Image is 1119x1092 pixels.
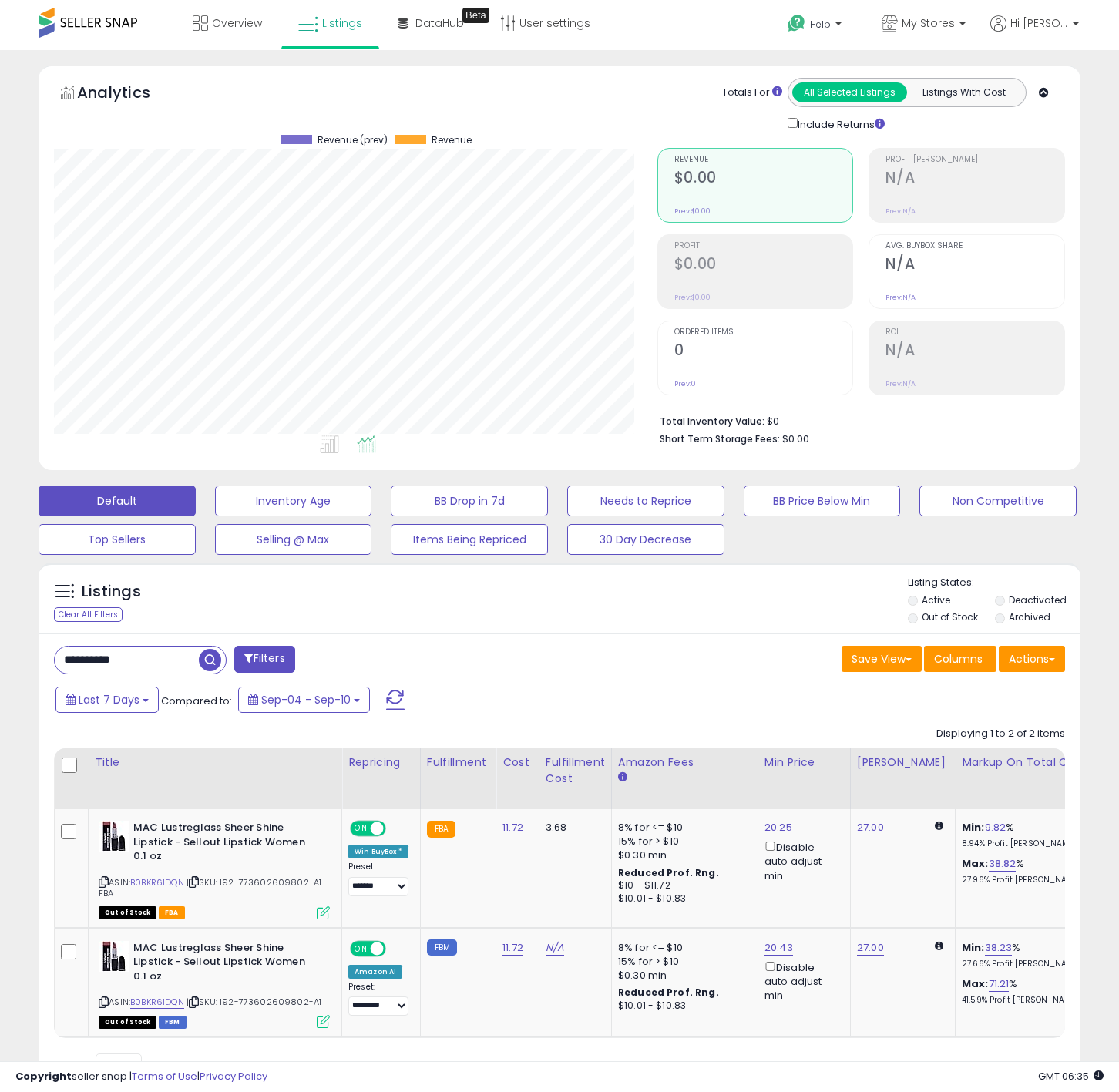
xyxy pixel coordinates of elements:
div: Disable auto adjust min [764,959,838,1003]
div: [PERSON_NAME] [857,754,949,771]
a: Help [775,2,857,50]
div: 8% for <= $10 [618,821,746,835]
div: Fulfillment Cost [546,754,605,787]
b: Max: [962,856,989,871]
label: Archived [1009,610,1050,623]
div: Win BuyBox * [348,845,408,858]
div: % [962,941,1090,969]
div: Fulfillment [427,754,489,771]
button: Non Competitive [919,486,1077,516]
button: Save View [842,646,922,672]
a: B0BKR61DQN [130,876,184,889]
th: The percentage added to the cost of goods (COGS) that forms the calculator for Min & Max prices. [956,748,1102,809]
h5: Listings [82,581,141,603]
div: $10 - $11.72 [618,879,746,892]
span: All listings that are currently out of stock and unavailable for purchase on Amazon [99,906,156,919]
div: Include Returns [776,115,903,133]
a: 27.00 [857,940,884,956]
a: Privacy Policy [200,1069,267,1084]
small: Amazon Fees. [618,771,627,785]
h5: Analytics [77,82,180,107]
button: Items Being Repriced [391,524,548,555]
div: Markup on Total Cost [962,754,1095,771]
span: Compared to: [161,694,232,708]
small: Prev: N/A [885,379,916,388]
b: Min: [962,820,985,835]
a: N/A [546,940,564,956]
span: Sep-04 - Sep-10 [261,692,351,707]
span: Hi [PERSON_NAME] [1010,15,1068,31]
button: All Selected Listings [792,82,907,102]
p: 8.94% Profit [PERSON_NAME] [962,838,1090,849]
label: Active [922,593,950,606]
span: OFF [384,942,408,955]
a: B0BKR61DQN [130,996,184,1009]
div: 15% for > $10 [618,955,746,969]
div: % [962,821,1090,849]
span: Ordered Items [674,328,853,337]
div: Preset: [348,982,408,1016]
button: Inventory Age [215,486,372,516]
strong: Copyright [15,1069,72,1084]
img: 41BW4CcxDiL._SL40_.jpg [99,821,129,852]
div: Amazon Fees [618,754,751,771]
p: Listing States: [908,576,1081,590]
div: Amazon AI [348,965,402,979]
i: Get Help [787,14,806,33]
div: 8% for <= $10 [618,941,746,955]
span: 2025-09-18 06:35 GMT [1038,1069,1104,1084]
div: Clear All Filters [54,607,123,622]
button: Default [39,486,196,516]
button: Needs to Reprice [567,486,724,516]
h2: N/A [885,255,1064,276]
button: 30 Day Decrease [567,524,724,555]
b: Short Term Storage Fees: [660,432,780,445]
button: Columns [924,646,996,672]
div: Repricing [348,754,414,771]
span: Show: entries [66,1059,176,1074]
button: Actions [999,646,1065,672]
h2: $0.00 [674,255,853,276]
span: FBA [159,906,185,919]
div: 15% for > $10 [618,835,746,848]
p: 41.59% Profit [PERSON_NAME] [962,995,1090,1006]
div: Tooltip anchor [462,8,489,23]
span: Revenue (prev) [318,135,388,146]
div: Displaying 1 to 2 of 2 items [936,727,1065,741]
h2: N/A [885,169,1064,190]
button: Filters [234,646,294,673]
span: FBM [159,1016,186,1029]
p: 27.96% Profit [PERSON_NAME] [962,875,1090,885]
span: ON [351,822,371,835]
b: Total Inventory Value: [660,415,764,428]
small: Prev: 0 [674,379,696,388]
small: FBA [427,821,455,838]
button: BB Price Below Min [744,486,901,516]
div: $0.30 min [618,969,746,983]
span: Columns [934,651,983,667]
button: Last 7 Days [55,687,159,713]
small: FBM [427,939,457,956]
label: Out of Stock [922,610,978,623]
span: My Stores [902,15,955,31]
div: Preset: [348,862,408,896]
b: Reduced Prof. Rng. [618,866,719,879]
b: Reduced Prof. Rng. [618,986,719,999]
div: Totals For [722,86,782,100]
li: $0 [660,411,1053,429]
small: Prev: N/A [885,207,916,216]
b: MAC Lustreglass Sheer Shine Lipstick - Sellout Lipstick Women 0.1 oz [133,941,321,988]
h2: N/A [885,341,1064,362]
div: Cost [502,754,533,771]
a: 71.21 [989,976,1010,992]
span: Last 7 Days [79,692,139,707]
button: Sep-04 - Sep-10 [238,687,370,713]
div: 3.68 [546,821,600,835]
div: $0.30 min [618,848,746,862]
div: ASIN: [99,821,330,918]
button: Selling @ Max [215,524,372,555]
a: 9.82 [985,820,1006,835]
b: Min: [962,940,985,955]
label: Deactivated [1009,593,1067,606]
div: Min Price [764,754,844,771]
